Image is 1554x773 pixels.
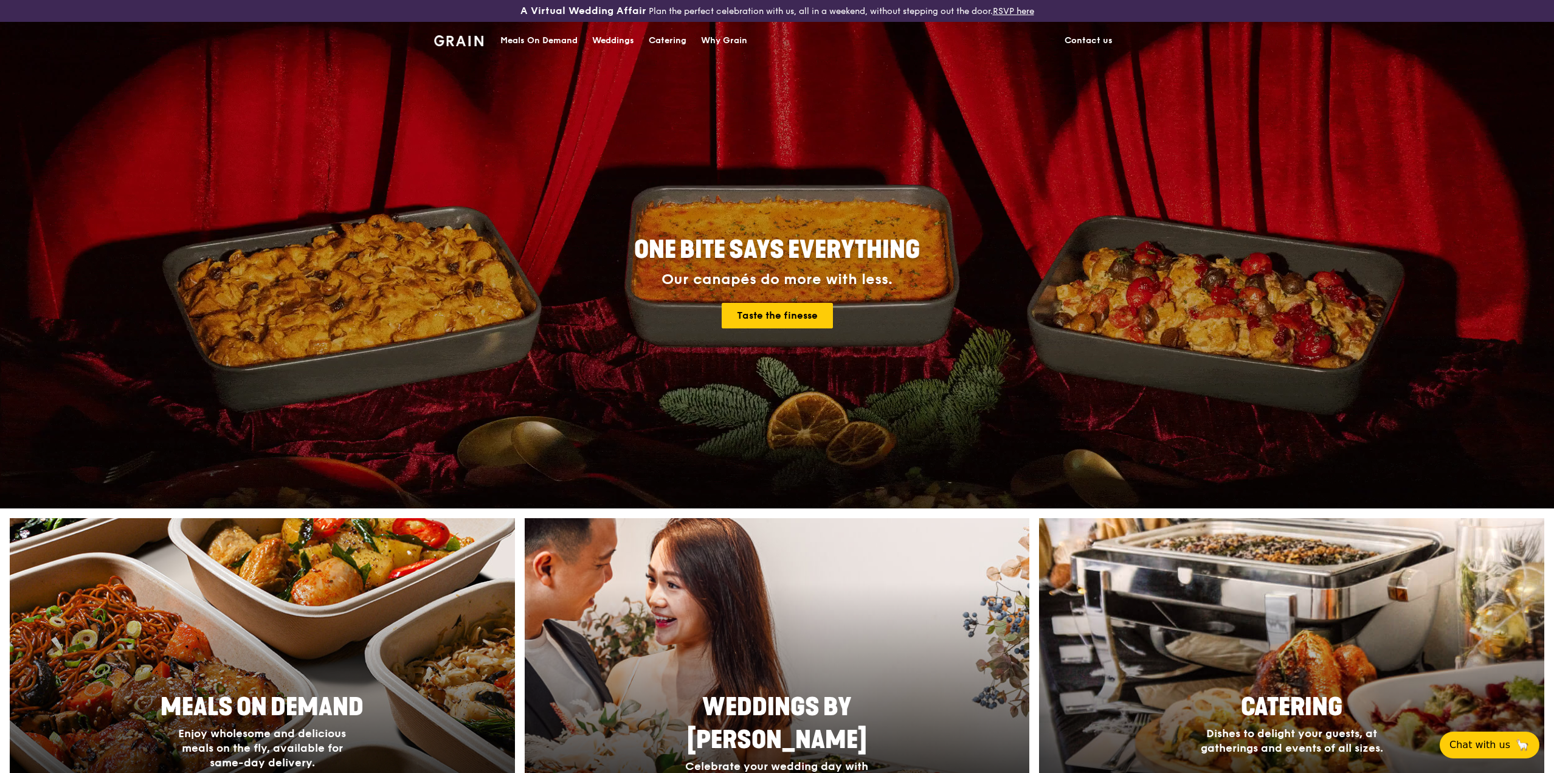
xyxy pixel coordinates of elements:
[592,23,634,59] div: Weddings
[649,23,686,59] div: Catering
[520,5,646,17] h3: A Virtual Wedding Affair
[500,23,578,59] div: Meals On Demand
[178,727,346,769] span: Enjoy wholesome and delicious meals on the fly, available for same-day delivery.
[434,21,483,58] a: GrainGrain
[701,23,747,59] div: Why Grain
[641,23,694,59] a: Catering
[434,35,483,46] img: Grain
[1201,727,1383,755] span: Dishes to delight your guests, at gatherings and events of all sizes.
[722,303,833,328] a: Taste the finesse
[558,271,996,288] div: Our canapés do more with less.
[687,693,867,755] span: Weddings by [PERSON_NAME]
[161,693,364,722] span: Meals On Demand
[585,23,641,59] a: Weddings
[694,23,755,59] a: Why Grain
[993,6,1034,16] a: RSVP here
[1449,738,1510,752] span: Chat with us
[634,235,920,265] span: ONE BITE SAYS EVERYTHING
[427,5,1127,17] div: Plan the perfect celebration with us, all in a weekend, without stepping out the door.
[1440,732,1539,758] button: Chat with us🦙
[1515,738,1530,752] span: 🦙
[1057,23,1120,59] a: Contact us
[1241,693,1342,722] span: Catering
